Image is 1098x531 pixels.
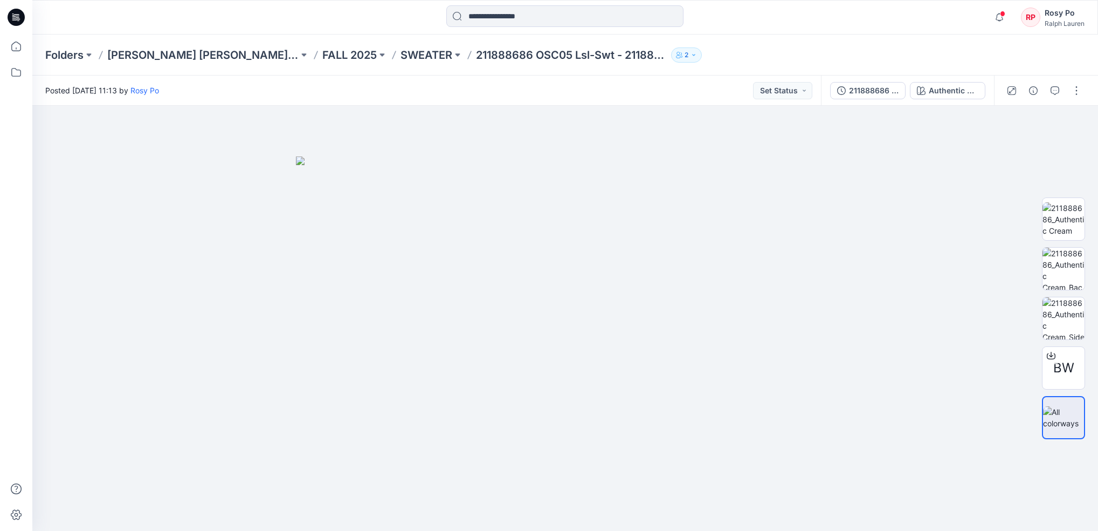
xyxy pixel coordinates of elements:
a: SWEATER [400,47,452,63]
a: Rosy Po [130,86,159,95]
div: 211888686 OSC05 Lsl-Swt - 211888686 OSC05 LS CBL TN Lsl-Swt [849,85,899,97]
div: Authentic Cream [929,85,978,97]
div: RP [1021,8,1040,27]
span: Posted [DATE] 11:13 by [45,85,159,96]
p: 2 [685,49,688,61]
div: Ralph Lauren [1045,19,1085,28]
img: All colorways [1043,406,1084,429]
a: FALL 2025 [322,47,377,63]
img: 211888686_Authentic Cream_Back View [1042,248,1085,290]
a: Folders [45,47,84,63]
button: 2 [671,47,702,63]
div: Rosy Po [1045,6,1085,19]
span: BW [1053,358,1074,378]
button: Authentic Cream [910,82,985,99]
a: [PERSON_NAME] [PERSON_NAME] I TURKEY Digital Shop [107,47,299,63]
img: 211888686_Authentic Cream_Side View [1042,297,1085,339]
p: 211888686 OSC05 Lsl-Swt - 211888686 OSC05 LS CBL TN Lsl-Swt [476,47,667,63]
button: Details [1025,82,1042,99]
img: 211888686_Authentic Cream [1042,202,1085,236]
img: eyJhbGciOiJIUzI1NiIsImtpZCI6IjAiLCJzbHQiOiJzZXMiLCJ0eXAiOiJKV1QifQ.eyJkYXRhIjp7InR5cGUiOiJzdG9yYW... [296,156,835,531]
button: 211888686 OSC05 Lsl-Swt - 211888686 OSC05 LS CBL TN Lsl-Swt [830,82,906,99]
